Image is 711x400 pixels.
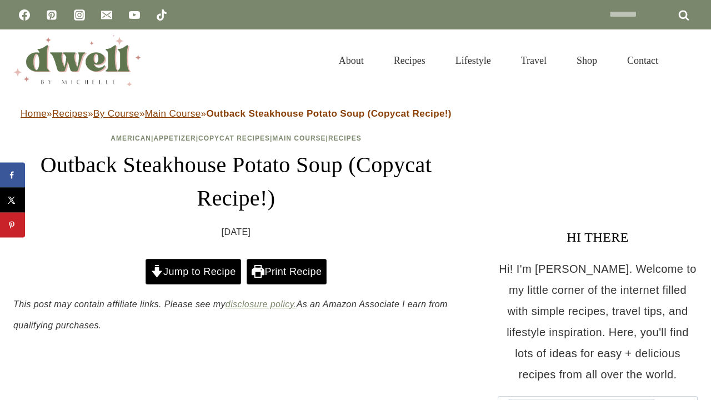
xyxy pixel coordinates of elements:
button: View Search Form [679,51,698,70]
a: disclosure policy. [226,299,297,309]
a: Instagram [68,4,91,26]
a: Home [21,108,47,119]
a: Contact [612,41,673,80]
a: Main Course [272,134,326,142]
a: YouTube [123,4,146,26]
nav: Primary Navigation [324,41,673,80]
a: Jump to Recipe [146,259,241,284]
a: Print Recipe [247,259,327,284]
a: Recipes [328,134,362,142]
a: By Course [93,108,139,119]
a: Shop [562,41,612,80]
a: Recipes [379,41,440,80]
a: Main Course [145,108,201,119]
a: Lifestyle [440,41,506,80]
img: DWELL by michelle [13,35,141,86]
time: [DATE] [222,224,251,241]
a: Email [96,4,118,26]
h1: Outback Steakhouse Potato Soup (Copycat Recipe!) [13,148,459,215]
p: Hi! I'm [PERSON_NAME]. Welcome to my little corner of the internet filled with simple recipes, tr... [498,258,698,385]
a: Copycat Recipes [198,134,270,142]
a: Travel [506,41,562,80]
a: Pinterest [41,4,63,26]
strong: Outback Steakhouse Potato Soup (Copycat Recipe!) [206,108,451,119]
em: This post may contain affiliate links. Please see my As an Amazon Associate I earn from qualifyin... [13,299,448,330]
a: Appetizer [153,134,196,142]
a: TikTok [151,4,173,26]
a: About [324,41,379,80]
a: American [111,134,151,142]
a: Facebook [13,4,36,26]
span: | | | | [111,134,361,142]
span: » » » » [21,108,452,119]
h3: HI THERE [498,227,698,247]
a: Recipes [52,108,88,119]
